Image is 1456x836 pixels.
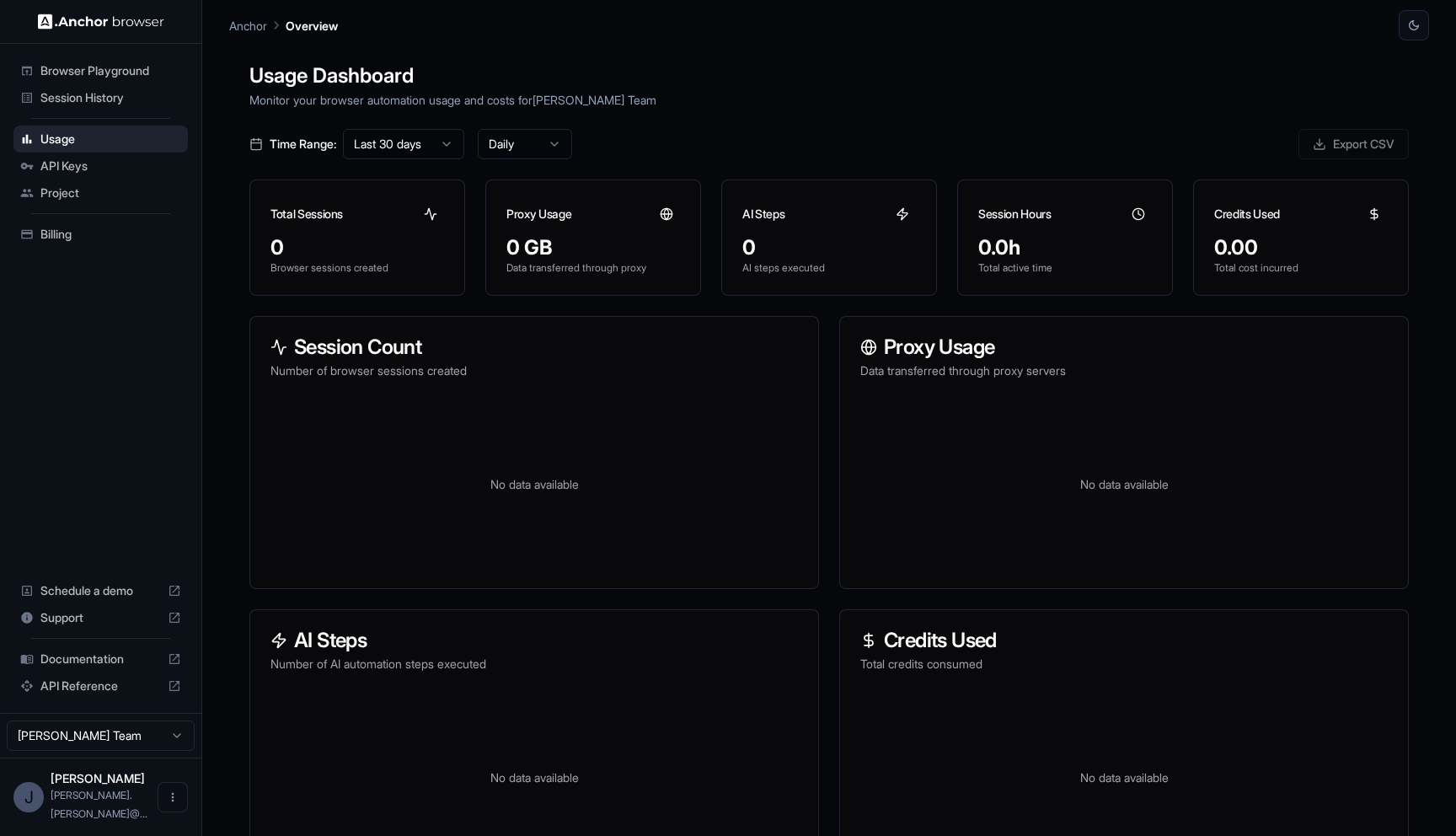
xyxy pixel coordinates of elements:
button: Open menu [158,782,188,812]
div: Schedule a demo [13,577,188,604]
p: Monitor your browser automation usage and costs for [PERSON_NAME] Team [249,91,1409,109]
p: AI steps executed [742,261,916,275]
div: API Keys [13,153,188,180]
div: J [13,782,44,812]
p: Browser sessions created [270,261,444,275]
div: 0.00 [1214,234,1388,261]
h3: Session Count [270,337,798,357]
h3: AI Steps [742,206,784,222]
p: Total cost incurred [1214,261,1388,275]
div: API Reference [13,673,188,699]
div: Billing [13,221,188,248]
div: Support [13,604,188,631]
div: 0 [270,234,444,261]
p: Number of browser sessions created [270,362,798,379]
p: Data transferred through proxy servers [860,362,1388,379]
span: Session History [40,89,181,106]
h3: AI Steps [270,630,798,651]
span: Billing [40,226,181,243]
div: Documentation [13,646,188,673]
h3: Session Hours [978,206,1051,222]
div: 0 [742,234,916,261]
span: john.thompson@innovid.com [51,789,147,820]
div: Browser Playground [13,57,188,84]
p: Overview [286,17,338,35]
h3: Total Sessions [270,206,343,222]
span: Support [40,609,161,626]
p: Total active time [978,261,1152,275]
div: Usage [13,126,188,153]
div: No data available [270,399,798,568]
span: Time Range: [270,136,336,153]
p: Total credits consumed [860,656,1388,673]
div: 0.0h [978,234,1152,261]
span: API Reference [40,678,161,694]
h3: Credits Used [860,630,1388,651]
h3: Proxy Usage [506,206,571,222]
span: Documentation [40,651,161,667]
p: Number of AI automation steps executed [270,656,798,673]
span: API Keys [40,158,181,174]
div: 0 GB [506,234,680,261]
span: Usage [40,131,181,147]
nav: breadcrumb [229,16,338,35]
span: Project [40,185,181,201]
span: Browser Playground [40,62,181,79]
div: Project [13,180,188,206]
h1: Usage Dashboard [249,61,1409,91]
p: Data transferred through proxy [506,261,680,275]
p: Anchor [229,17,267,35]
h3: Credits Used [1214,206,1280,222]
span: Schedule a demo [40,582,161,599]
div: No data available [860,399,1388,568]
img: Anchor Logo [38,13,164,29]
span: John Thompson [51,771,145,785]
div: Session History [13,84,188,111]
h3: Proxy Usage [860,337,1388,357]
